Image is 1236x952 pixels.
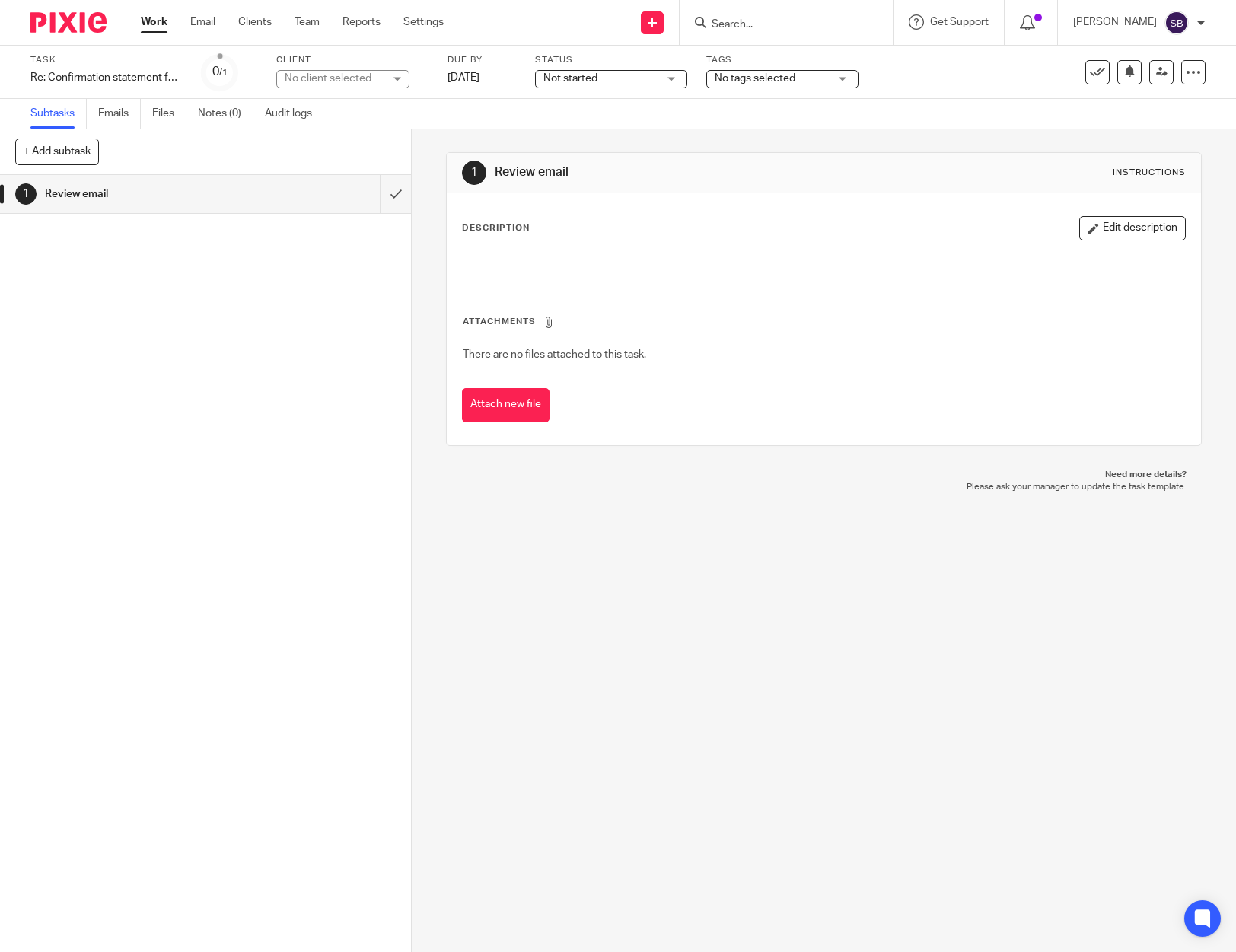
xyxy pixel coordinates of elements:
[30,70,183,85] div: Re: Confirmation statement for Clubrealz LTD due to be filed by [DATE]
[152,99,186,129] a: Files
[265,99,323,129] a: Audit logs
[543,73,597,84] span: Not started
[30,99,87,129] a: Subtasks
[715,73,795,84] span: No tags selected
[342,14,381,30] a: Reports
[463,317,536,326] span: Attachments
[30,70,183,85] div: Re: Confirmation statement for Clubrealz LTD due to be filed by 22 September 2025
[463,349,646,360] span: There are no files attached to this task.
[930,17,989,27] span: Get Support
[198,99,253,129] a: Notes (0)
[212,63,228,81] div: 0
[15,183,37,205] div: 1
[98,99,141,129] a: Emails
[706,54,859,66] label: Tags
[1113,167,1186,179] div: Instructions
[30,54,183,66] label: Task
[1073,14,1157,30] p: [PERSON_NAME]
[461,481,1186,493] p: Please ask your manager to update the task template.
[190,14,215,30] a: Email
[1164,11,1189,35] img: svg%3E
[462,161,486,185] div: 1
[15,139,99,164] button: + Add subtask
[141,14,167,30] a: Work
[403,14,444,30] a: Settings
[462,388,550,422] button: Attach new file
[495,164,856,180] h1: Review email
[462,222,530,234] p: Description
[219,68,228,77] small: /1
[448,72,479,83] span: [DATE]
[45,183,258,205] h1: Review email
[238,14,272,30] a: Clients
[30,12,107,33] img: Pixie
[461,469,1186,481] p: Need more details?
[1079,216,1186,240] button: Edit description
[295,14,320,30] a: Team
[276,54,428,66] label: Client
[285,71,384,86] div: No client selected
[710,18,847,32] input: Search
[448,54,516,66] label: Due by
[535,54,687,66] label: Status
